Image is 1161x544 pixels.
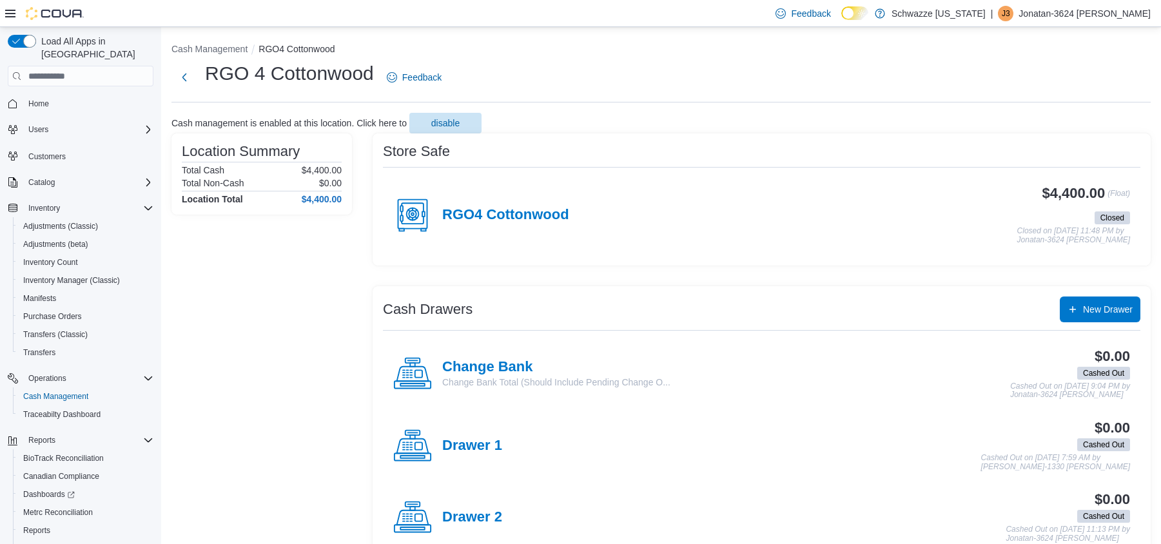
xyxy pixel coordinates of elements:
h3: $0.00 [1095,349,1130,364]
span: Reports [23,525,50,536]
span: Closed [1100,212,1124,224]
span: Purchase Orders [23,311,82,322]
a: Transfers (Classic) [18,327,93,342]
p: $0.00 [319,178,342,188]
p: $4,400.00 [302,165,342,175]
span: Reports [23,432,153,448]
span: Purchase Orders [18,309,153,324]
a: Transfers [18,345,61,360]
h6: Total Non-Cash [182,178,244,188]
a: Dashboards [18,487,80,502]
button: Operations [23,371,72,386]
a: Feedback [770,1,835,26]
button: Cash Management [13,387,159,405]
span: Dashboards [18,487,153,502]
h1: RGO 4 Cottonwood [205,61,374,86]
span: Adjustments (beta) [23,239,88,249]
span: Inventory [23,200,153,216]
span: Inventory Count [23,257,78,267]
a: BioTrack Reconciliation [18,451,109,466]
span: Home [23,95,153,112]
div: Jonatan-3624 Vega [998,6,1013,21]
span: Canadian Compliance [23,471,99,481]
button: Transfers (Classic) [13,325,159,344]
span: Cashed Out [1083,439,1124,451]
span: Traceabilty Dashboard [18,407,153,422]
button: Customers [3,146,159,165]
h3: Cash Drawers [383,302,473,317]
h3: $4,400.00 [1042,186,1106,201]
a: Reports [18,523,55,538]
button: New Drawer [1060,296,1140,322]
p: Cash management is enabled at this location. Click here to [171,118,407,128]
button: Operations [3,369,159,387]
h3: $0.00 [1095,420,1130,436]
span: Metrc Reconciliation [18,505,153,520]
span: BioTrack Reconciliation [23,453,104,463]
span: Cashed Out [1077,367,1130,380]
button: Inventory [3,199,159,217]
span: Manifests [18,291,153,306]
a: Purchase Orders [18,309,87,324]
span: Inventory Count [18,255,153,270]
button: Catalog [23,175,60,190]
span: Cash Management [18,389,153,404]
span: Catalog [28,177,55,188]
span: Customers [28,151,66,162]
span: Inventory Manager (Classic) [23,275,120,286]
button: RGO4 Cottonwood [259,44,335,54]
h4: Drawer 1 [442,438,502,454]
button: Adjustments (beta) [13,235,159,253]
a: Adjustments (Classic) [18,219,103,234]
span: Inventory Manager (Classic) [18,273,153,288]
button: Traceabilty Dashboard [13,405,159,423]
a: Inventory Manager (Classic) [18,273,125,288]
h6: Total Cash [182,165,224,175]
a: Traceabilty Dashboard [18,407,106,422]
p: Schwazze [US_STATE] [892,6,986,21]
span: Customers [23,148,153,164]
span: Users [28,124,48,135]
button: Reports [3,431,159,449]
a: Manifests [18,291,61,306]
a: Home [23,96,54,112]
span: Closed [1095,211,1130,224]
span: Load All Apps in [GEOGRAPHIC_DATA] [36,35,153,61]
span: Dashboards [23,489,75,500]
span: Users [23,122,153,137]
span: New Drawer [1083,303,1133,316]
span: Cashed Out [1083,367,1124,379]
span: Adjustments (beta) [18,237,153,252]
nav: An example of EuiBreadcrumbs [171,43,1151,58]
a: Canadian Compliance [18,469,104,484]
img: Cova [26,7,84,20]
span: Inventory [28,203,60,213]
span: Operations [28,373,66,384]
button: BioTrack Reconciliation [13,449,159,467]
p: Cashed Out on [DATE] 11:13 PM by Jonatan-3624 [PERSON_NAME] [1006,525,1130,543]
span: Transfers [23,347,55,358]
span: Metrc Reconciliation [23,507,93,518]
input: Dark Mode [841,6,868,20]
p: Cashed Out on [DATE] 9:04 PM by Jonatan-3624 [PERSON_NAME] [1010,382,1130,400]
span: Cashed Out [1077,510,1130,523]
span: BioTrack Reconciliation [18,451,153,466]
span: Home [28,99,49,109]
button: Reports [13,521,159,539]
span: disable [431,117,460,130]
span: Feedback [402,71,442,84]
button: Home [3,94,159,113]
span: Cashed Out [1083,510,1124,522]
a: Inventory Count [18,255,83,270]
button: Metrc Reconciliation [13,503,159,521]
h4: Drawer 2 [442,509,502,526]
button: Adjustments (Classic) [13,217,159,235]
a: Feedback [382,64,447,90]
span: Adjustments (Classic) [23,221,98,231]
p: Cashed Out on [DATE] 7:59 AM by [PERSON_NAME]-1330 [PERSON_NAME] [981,454,1130,471]
button: Inventory Count [13,253,159,271]
h3: Store Safe [383,144,450,159]
h4: RGO4 Cottonwood [442,207,569,224]
span: Feedback [791,7,830,20]
span: Adjustments (Classic) [18,219,153,234]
